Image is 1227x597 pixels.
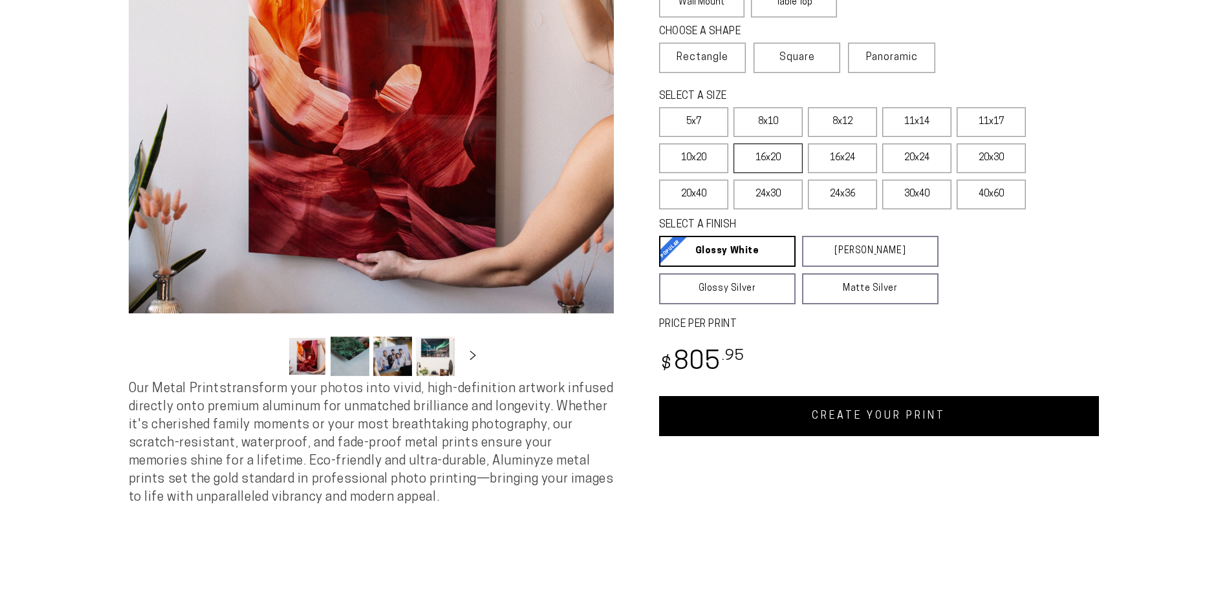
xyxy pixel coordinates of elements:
label: 11x14 [882,107,951,137]
label: 8x12 [808,107,877,137]
sup: .95 [722,349,745,364]
button: Load image 4 in gallery view [416,337,455,376]
label: PRICE PER PRINT [659,317,1099,332]
button: Slide right [459,342,487,370]
legend: SELECT A FINISH [659,218,907,233]
label: 8x10 [733,107,803,137]
a: CREATE YOUR PRINT [659,396,1099,436]
label: 16x24 [808,143,877,173]
button: Slide left [255,342,284,370]
label: 20x30 [957,143,1026,173]
label: 20x24 [882,143,951,173]
label: 5x7 [659,107,728,137]
label: 11x17 [957,107,1026,137]
a: [PERSON_NAME] [802,236,939,267]
label: 24x30 [733,180,803,209]
span: $ [661,356,672,373]
a: Glossy Silver [659,273,796,304]
span: Our Metal Prints transform your photos into vivid, high-definition artwork infused directly onto ... [129,382,614,504]
label: 40x60 [957,180,1026,209]
a: Glossy White [659,236,796,267]
legend: SELECT A SIZE [659,89,918,104]
bdi: 805 [659,350,745,375]
label: 20x40 [659,180,728,209]
label: 24x36 [808,180,877,209]
button: Load image 1 in gallery view [288,337,327,376]
label: 16x20 [733,143,803,173]
span: Rectangle [677,50,728,65]
span: Panoramic [866,52,918,63]
span: Square [779,50,815,65]
button: Load image 2 in gallery view [331,337,369,376]
legend: CHOOSE A SHAPE [659,25,827,39]
label: 10x20 [659,143,728,173]
label: 30x40 [882,180,951,209]
a: Matte Silver [802,273,939,304]
button: Load image 3 in gallery view [373,337,412,376]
